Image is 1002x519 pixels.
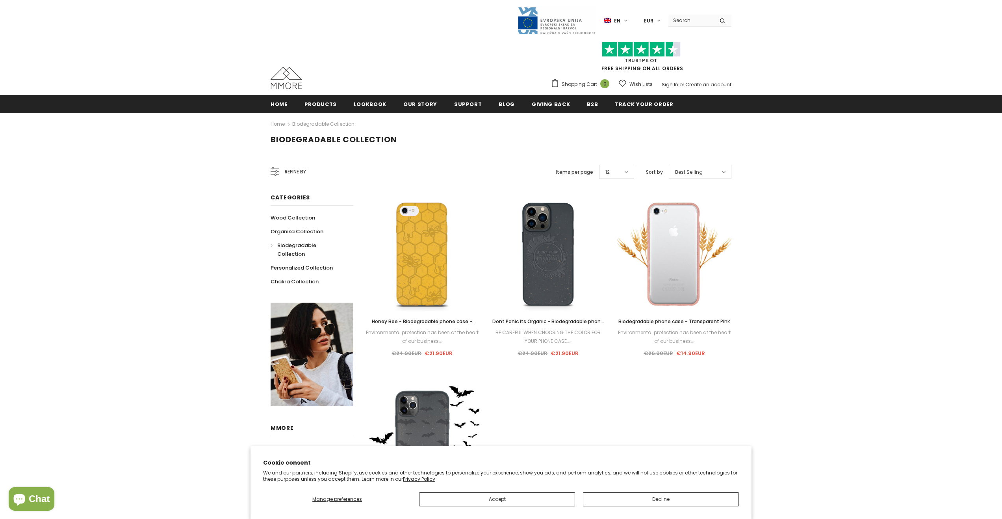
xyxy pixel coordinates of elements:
[263,470,739,482] p: We and our partners, including Shopify, use cookies and other technologies to personalize your ex...
[271,264,333,272] span: Personalized Collection
[614,17,620,25] span: en
[562,80,597,88] span: Shopping Cart
[454,100,482,108] span: support
[556,168,593,176] label: Items per page
[372,318,476,333] span: Honey Bee - Biodegradable phone case - Yellow, Orange and Black
[271,211,315,225] a: Wood Collection
[685,81,731,88] a: Create an account
[532,95,570,113] a: Giving back
[587,100,598,108] span: B2B
[271,424,294,432] span: MMORE
[676,350,705,357] span: €14.90EUR
[668,15,714,26] input: Search Site
[271,228,323,235] span: Organika Collection
[491,317,605,326] a: Dont Panic its Organic - Biodegradable phone case
[271,95,288,113] a: Home
[517,6,596,35] img: Javni Razpis
[587,95,598,113] a: B2B
[454,95,482,113] a: support
[271,214,315,221] span: Wood Collection
[354,100,386,108] span: Lookbook
[277,242,316,258] span: Biodegradable Collection
[625,57,657,64] a: Trustpilot
[605,168,610,176] span: 12
[403,476,435,482] a: Privacy Policy
[615,95,673,113] a: Track your order
[271,261,333,275] a: Personalized Collection
[365,328,479,346] div: Environmental protection has been at the heart of our business...
[271,238,345,261] a: Biodegradable Collection
[271,67,302,89] img: MMORE Cases
[271,443,353,510] p: Bringing nature to the tip of your fingers. With hand-picked natural organic materials, every tim...
[491,328,605,346] div: BE CAREFUL WHEN CHOOSING THE COLOR FOR YOUR PHONE CASE....
[499,100,515,108] span: Blog
[271,100,288,108] span: Home
[271,225,323,238] a: Organika Collection
[644,17,653,25] span: EUR
[285,167,306,176] span: Refine by
[604,17,611,24] img: i-lang-1.png
[419,492,575,506] button: Accept
[263,492,411,506] button: Manage preferences
[518,350,547,357] span: €24.90EUR
[551,45,731,72] span: FREE SHIPPING ON ALL ORDERS
[600,79,609,88] span: 0
[365,317,479,326] a: Honey Bee - Biodegradable phone case - Yellow, Orange and Black
[617,317,731,326] a: Biodegradable phone case - Transparent Pink
[304,95,337,113] a: Products
[619,77,653,91] a: Wish Lists
[532,100,570,108] span: Giving back
[304,100,337,108] span: Products
[675,168,703,176] span: Best Selling
[602,42,681,57] img: Trust Pilot Stars
[425,350,453,357] span: €21.90EUR
[551,350,579,357] span: €21.90EUR
[392,350,421,357] span: €24.90EUR
[499,95,515,113] a: Blog
[263,459,739,467] h2: Cookie consent
[646,168,663,176] label: Sort by
[403,100,437,108] span: Our Story
[292,121,354,127] a: Biodegradable Collection
[617,328,731,346] div: Environmental protection has been at the heart of our business...
[679,81,684,88] span: or
[271,275,319,288] a: Chakra Collection
[271,119,285,129] a: Home
[615,100,673,108] span: Track your order
[492,318,604,333] span: Dont Panic its Organic - Biodegradable phone case
[644,350,673,357] span: €26.90EUR
[551,78,613,90] a: Shopping Cart 0
[583,492,739,506] button: Decline
[354,95,386,113] a: Lookbook
[618,318,730,325] span: Biodegradable phone case - Transparent Pink
[6,487,57,513] inbox-online-store-chat: Shopify online store chat
[662,81,678,88] a: Sign In
[403,95,437,113] a: Our Story
[271,193,310,201] span: Categories
[271,134,397,145] span: Biodegradable Collection
[271,278,319,285] span: Chakra Collection
[629,80,653,88] span: Wish Lists
[517,17,596,24] a: Javni Razpis
[312,496,362,502] span: Manage preferences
